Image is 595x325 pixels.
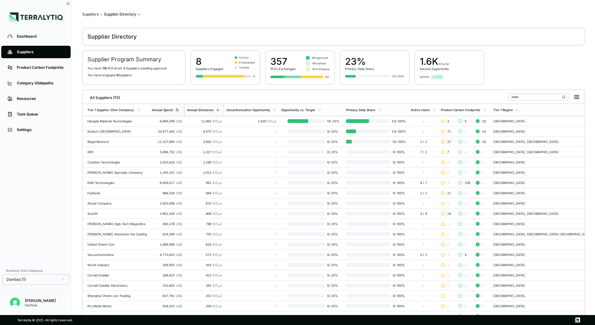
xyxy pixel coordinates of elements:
[176,201,182,205] span: US$
[213,171,222,174] span: tCO e
[447,171,449,174] span: -
[465,119,466,123] span: 5
[187,284,222,287] div: 391
[196,56,223,67] div: 8
[87,73,180,77] p: You have engaged Suppliers
[281,108,315,112] div: Opportunity vs. Target
[213,130,222,133] span: tCO e
[493,284,591,287] div: [GEOGRAPHIC_DATA]
[218,152,220,154] sub: 2
[176,294,182,298] span: US$
[411,222,436,226] div: -
[465,160,466,164] span: -
[325,140,341,144] span: 0 / 25 %
[270,67,295,71] div: PCFs Exchanged
[465,222,466,226] span: -
[87,33,137,40] div: Supplier Directory
[270,56,295,67] div: 357
[87,212,147,215] div: Scanfil
[17,127,64,132] div: Settings
[213,263,222,267] span: tCO e
[152,108,173,112] div: Annual Spend
[390,150,406,154] span: 0 / 100 %
[345,56,374,67] div: 23%
[389,119,406,123] span: 53 / 100 %
[411,160,436,164] div: -
[325,284,341,287] span: 0 / 25 %
[176,160,182,164] span: US$
[218,234,220,237] sub: 2
[325,201,341,205] span: 0 / 25 %
[493,243,591,246] div: [GEOGRAPHIC_DATA]
[493,191,591,195] div: [GEOGRAPHIC_DATA]
[218,203,220,206] sub: 2
[447,222,449,226] span: -
[87,191,147,195] div: Fastenal
[87,181,147,185] div: EMS Technologies
[218,193,220,195] sub: 2
[465,243,466,246] span: -
[87,56,180,63] h2: Supplier Program Summary
[325,75,330,79] div: 357
[227,119,276,123] div: 1,630
[2,267,69,274] div: Business Units Displayed
[325,222,341,226] span: 0 / 25 %
[447,191,451,195] span: 17
[436,75,442,79] span: 5.0 %
[218,265,220,267] sub: 2
[187,243,222,246] div: 628
[325,273,341,277] span: 0 / 25 %
[227,130,276,133] div: -
[213,140,222,144] span: tCO e
[411,191,436,195] div: 1 / 1
[213,253,222,257] span: tCO e
[187,108,213,112] div: Annual Emissions
[493,119,591,123] div: [GEOGRAPHIC_DATA]
[253,74,255,78] div: 8
[411,273,436,277] div: -
[493,181,591,185] div: [GEOGRAPHIC_DATA]
[493,273,591,277] div: [GEOGRAPHIC_DATA]
[411,253,436,257] div: 0 / 1
[325,191,341,195] span: 0 / 25 %
[152,273,182,277] div: 289,825
[152,222,182,226] div: 383,178
[176,232,182,236] span: US$
[447,253,449,257] span: -
[187,222,222,226] div: 788
[465,181,470,185] span: 109
[411,150,436,154] div: 7 / 2
[493,160,591,164] div: [GEOGRAPHIC_DATA]
[390,160,406,164] span: 0 / 100 %
[447,243,449,246] span: -
[390,140,406,144] span: 13 / 100 %
[218,244,220,247] sub: 2
[239,61,255,64] span: 6 Onboarded
[482,273,484,277] span: -
[465,191,466,195] span: -
[227,294,276,298] div: -
[152,232,182,236] div: 624,398
[187,160,222,164] div: 1,189
[493,222,591,226] div: [GEOGRAPHIC_DATA]
[213,294,222,298] span: tCO e
[390,284,406,287] span: 0 / 100 %
[176,130,182,133] span: US$
[447,150,449,154] span: 7
[152,201,182,205] div: 1,643,068
[187,171,222,174] div: 1,011
[411,263,436,267] div: -
[152,212,182,215] div: 3,901,329
[345,67,374,71] div: Primary Data Share
[239,66,249,69] span: 1 Invited
[187,273,222,277] div: 422
[325,119,341,123] span: 14 / 25 %
[493,212,591,215] div: [GEOGRAPHIC_DATA], [GEOGRAPHIC_DATA]
[17,112,64,117] div: Task Queue
[390,243,406,246] span: 0 / 100 %
[176,284,182,287] span: US$
[176,191,182,195] span: US$
[411,181,436,185] div: 4 / 7
[390,181,406,185] span: 0 / 100 %
[104,12,136,17] div: Supplier Directory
